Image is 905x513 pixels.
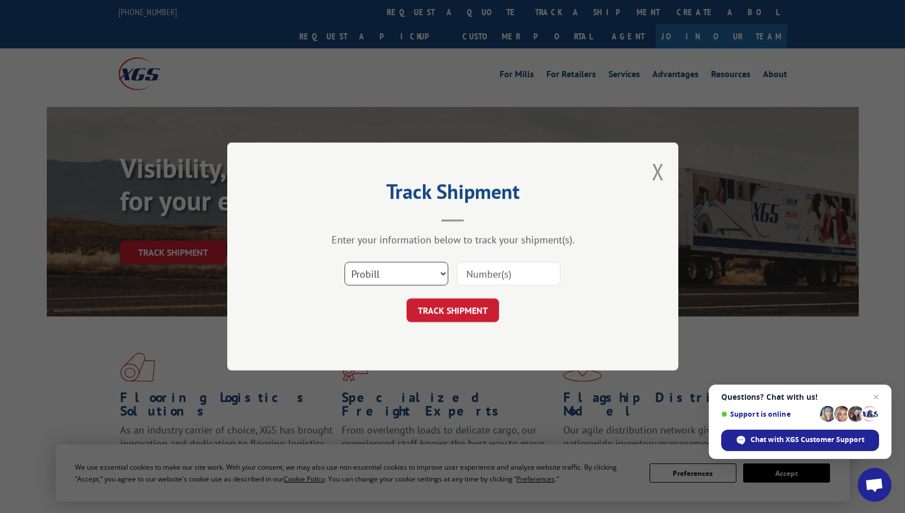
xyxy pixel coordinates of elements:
div: Enter your information below to track your shipment(s). [284,233,622,246]
div: Chat with XGS Customer Support [721,430,879,451]
button: Close modal [652,157,664,186]
span: Questions? Chat with us! [721,392,879,402]
button: TRACK SHIPMENT [407,298,499,322]
span: Close chat [869,390,883,404]
div: Open chat [858,468,891,502]
h2: Track Shipment [284,184,622,205]
input: Number(s) [457,262,560,286]
span: Support is online [721,410,816,418]
span: Chat with XGS Customer Support [751,435,864,445]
